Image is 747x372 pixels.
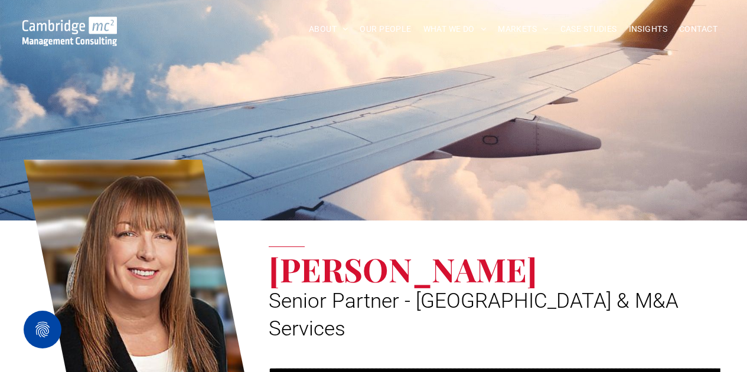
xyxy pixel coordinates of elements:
[417,20,492,38] a: WHAT WE DO
[303,20,354,38] a: ABOUT
[673,20,723,38] a: CONTACT
[269,247,537,291] span: [PERSON_NAME]
[623,20,673,38] a: INSIGHTS
[22,17,118,46] img: Go to Homepage
[492,20,554,38] a: MARKETS
[554,20,623,38] a: CASE STUDIES
[269,289,679,341] span: Senior Partner - [GEOGRAPHIC_DATA] & M&A Services
[354,20,417,38] a: OUR PEOPLE
[22,18,118,31] a: Your Business Transformed | Cambridge Management Consulting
